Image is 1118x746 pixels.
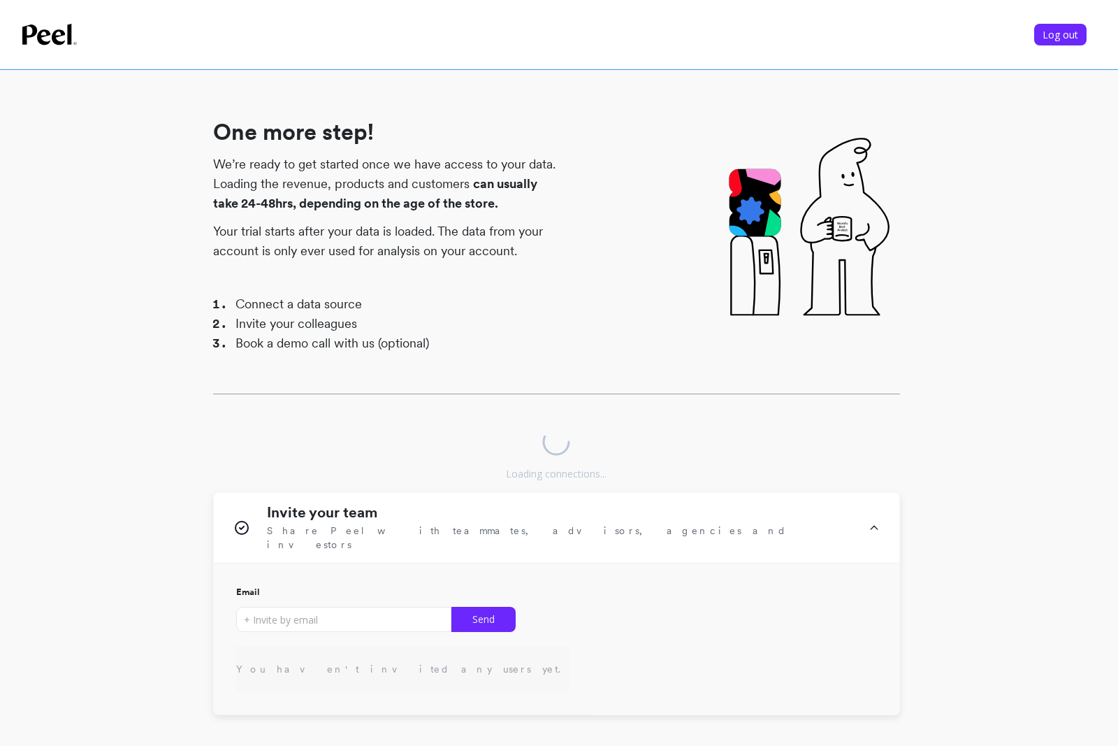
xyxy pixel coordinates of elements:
img: Pal drinking water from a water cooler [721,97,900,366]
span: Share Peel with teammates, advisors, agencies and investors [267,524,852,552]
p: We’re ready to get started once we have access to your data. Loading the revenue, products and cu... [213,155,557,213]
button: Send [451,607,516,632]
p: Your trial starts after your data is loaded. The data from your account is only ever used for ana... [213,222,557,261]
span: Email [236,586,260,598]
h1: One more step! [213,118,557,146]
div: You haven't invited any users yet. [236,646,569,692]
span: Send [472,612,495,626]
div: Loading connections... [506,467,607,481]
li: Connect a data source [235,294,557,314]
li: Invite your colleagues [235,314,557,333]
span: Log out [1043,28,1078,41]
button: Log out [1034,24,1087,45]
h1: Invite your team [267,504,377,521]
input: + Invite by email [236,607,451,632]
li: Book a demo call with us (optional) [235,333,557,353]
